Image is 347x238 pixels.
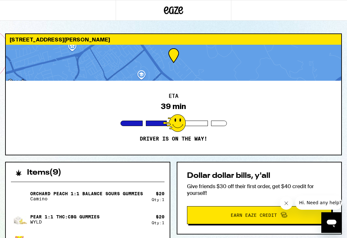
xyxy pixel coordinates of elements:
[30,191,143,196] p: Orchard Peach 1:1 Balance Sours Gummies
[30,214,100,219] p: Pear 1:1 THC:CBG Gummies
[140,136,207,142] p: Driver is on the way!
[187,183,332,197] p: Give friends $30 off their first order, get $40 credit for yourself!
[30,219,100,224] p: WYLD
[169,94,178,99] h2: ETA
[152,221,165,225] div: Qty: 1
[156,214,165,219] div: $ 20
[187,206,332,224] button: Earn Eaze Credit
[27,169,61,177] h2: Items ( 9 )
[187,172,332,180] h2: Dollar dollar bills, y'all
[161,102,186,111] div: 39 min
[6,34,341,45] div: [STREET_ADDRESS][PERSON_NAME]
[321,212,342,233] iframe: Button to launch messaging window
[11,210,29,228] img: Pear 1:1 THC:CBG Gummies
[280,197,293,210] iframe: Close message
[152,197,165,202] div: Qty: 1
[156,191,165,196] div: $ 20
[231,213,277,217] span: Earn Eaze Credit
[30,196,143,201] p: Camino
[295,196,342,210] iframe: Message from company
[11,187,29,205] img: Orchard Peach 1:1 Balance Sours Gummies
